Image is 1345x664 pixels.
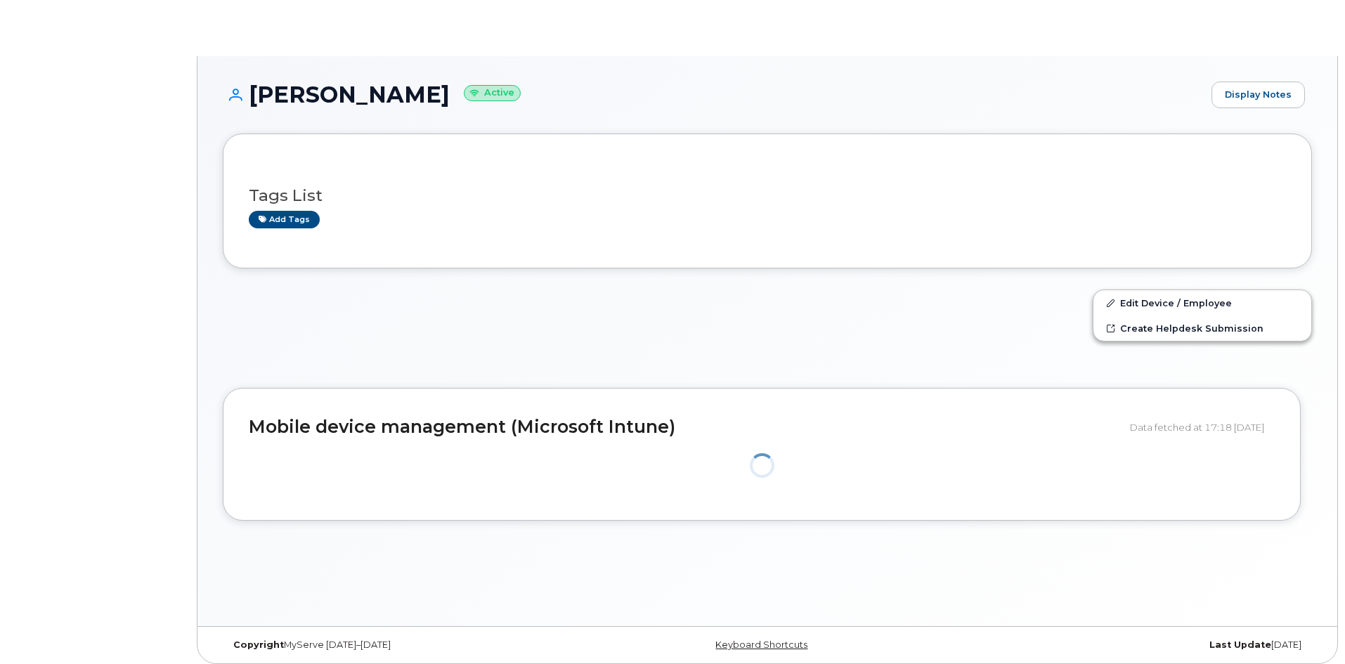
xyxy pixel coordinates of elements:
[1211,82,1305,108] a: Display Notes
[249,417,1119,437] h2: Mobile device management (Microsoft Intune)
[233,639,284,650] strong: Copyright
[949,639,1312,651] div: [DATE]
[249,187,1286,204] h3: Tags List
[1093,315,1311,341] a: Create Helpdesk Submission
[1209,639,1271,650] strong: Last Update
[223,639,586,651] div: MyServe [DATE]–[DATE]
[249,211,320,228] a: Add tags
[715,639,807,650] a: Keyboard Shortcuts
[1130,414,1275,441] div: Data fetched at 17:18 [DATE]
[223,82,1204,107] h1: [PERSON_NAME]
[1093,290,1311,315] a: Edit Device / Employee
[464,85,521,101] small: Active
